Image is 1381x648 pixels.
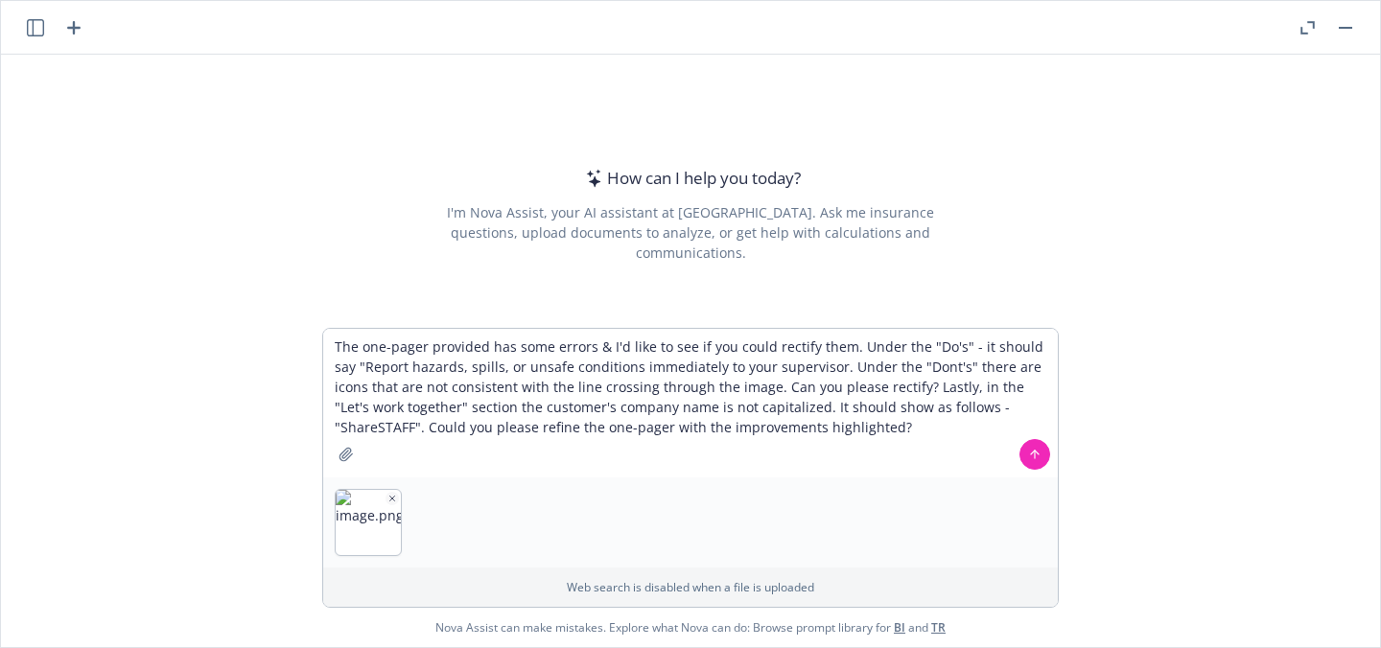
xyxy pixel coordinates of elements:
[9,608,1372,647] span: Nova Assist can make mistakes. Explore what Nova can do: Browse prompt library for and
[894,619,905,636] a: BI
[336,490,401,555] img: image.png
[931,619,946,636] a: TR
[420,202,960,263] div: I'm Nova Assist, your AI assistant at [GEOGRAPHIC_DATA]. Ask me insurance questions, upload docum...
[580,166,801,191] div: How can I help you today?
[323,329,1058,477] textarea: The one-pager provided has some errors & I'd like to see if you could rectify them. Under the "Do...
[335,579,1046,595] p: Web search is disabled when a file is uploaded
